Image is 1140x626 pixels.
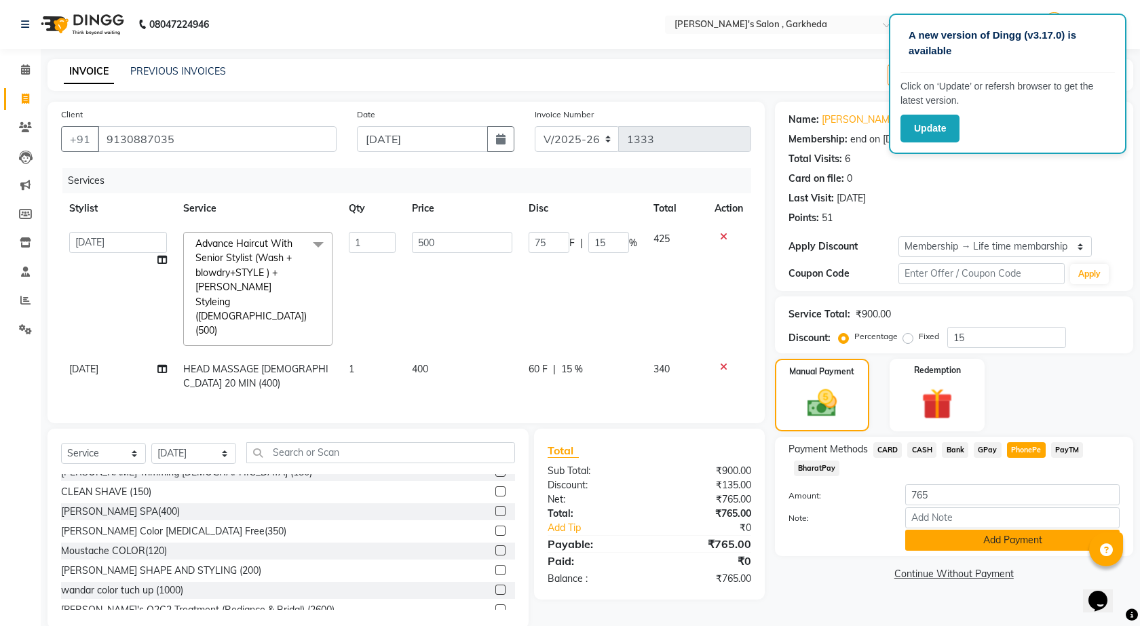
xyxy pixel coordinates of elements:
[788,191,834,206] div: Last Visit:
[798,386,847,420] img: _cash.svg
[837,191,866,206] div: [DATE]
[900,79,1115,108] p: Click on ‘Update’ or refersh browser to get the latest version.
[246,442,515,463] input: Search or Scan
[649,492,761,507] div: ₹765.00
[905,530,1120,551] button: Add Payment
[788,113,819,127] div: Name:
[649,507,761,521] div: ₹765.00
[645,193,706,224] th: Total
[1051,442,1084,458] span: PayTM
[907,442,936,458] span: CASH
[788,211,819,225] div: Points:
[529,362,548,376] span: 60 F
[873,442,902,458] span: CARD
[898,263,1064,284] input: Enter Offer / Coupon Code
[847,172,852,186] div: 0
[548,444,579,458] span: Total
[942,442,968,458] span: Bank
[649,536,761,552] div: ₹765.00
[788,239,899,254] div: Apply Discount
[98,126,337,152] input: Search by Name/Mobile/Email/Code
[61,109,83,121] label: Client
[341,193,404,224] th: Qty
[905,484,1120,505] input: Amount
[537,492,649,507] div: Net:
[888,64,966,85] button: Create New
[62,168,761,193] div: Services
[788,172,844,186] div: Card on file:
[905,507,1120,528] input: Add Note
[668,521,761,535] div: ₹0
[1083,572,1126,612] iframe: chat widget
[788,132,848,146] div: Membership:
[61,126,99,152] button: +91
[61,485,151,499] div: CLEAN SHAVE (150)
[649,464,761,478] div: ₹900.00
[61,603,335,617] div: [PERSON_NAME]'s O2C2 Treatment (Rediance & Bridal) (2600)
[553,362,556,376] span: |
[1070,264,1109,284] button: Apply
[35,5,128,43] img: logo
[788,442,868,456] span: Payment Methods
[520,193,645,224] th: Disc
[537,464,649,478] div: Sub Total:
[629,236,637,250] span: %
[537,553,649,569] div: Paid:
[149,5,209,43] b: 08047224946
[649,572,761,586] div: ₹765.00
[175,193,341,224] th: Service
[61,193,175,224] th: Stylist
[537,478,649,492] div: Discount:
[537,507,649,521] div: Total:
[61,583,183,598] div: wandar color tuch up (1000)
[850,132,912,146] div: end on [DATE]
[822,211,833,225] div: 51
[61,505,180,519] div: [PERSON_NAME] SPA(400)
[653,233,670,245] span: 425
[909,28,1107,58] p: A new version of Dingg (v3.17.0) is available
[69,363,98,375] span: [DATE]
[822,113,926,127] a: [PERSON_NAME] Sir 04
[569,236,575,250] span: F
[537,536,649,552] div: Payable:
[914,364,961,376] label: Redemption
[900,115,959,142] button: Update
[788,331,831,345] div: Discount:
[195,237,307,336] span: Advance Haircut With Senior Stylist (Wash + blowdry+STYLE ) + [PERSON_NAME] Styleing ([DEMOGRAPHI...
[580,236,583,250] span: |
[1042,12,1066,36] img: manager
[61,544,167,558] div: Moustache COLOR(120)
[183,363,328,389] span: HEAD MASSAGE [DEMOGRAPHIC_DATA] 20 MIN (400)
[778,512,896,524] label: Note:
[130,65,226,77] a: PREVIOUS INVOICES
[349,363,354,375] span: 1
[1007,442,1046,458] span: PhonePe
[974,442,1002,458] span: GPay
[61,524,286,539] div: [PERSON_NAME] Color [MEDICAL_DATA] Free(350)
[794,461,840,476] span: BharatPay
[217,324,223,336] a: x
[854,330,898,343] label: Percentage
[649,478,761,492] div: ₹135.00
[788,267,899,281] div: Coupon Code
[788,152,842,166] div: Total Visits:
[788,307,850,321] div: Service Total:
[653,363,670,375] span: 340
[912,385,963,423] img: _gift.svg
[778,490,896,502] label: Amount:
[789,366,854,378] label: Manual Payment
[64,60,114,84] a: INVOICE
[357,109,375,121] label: Date
[649,553,761,569] div: ₹0
[919,330,939,343] label: Fixed
[856,307,891,321] div: ₹900.00
[845,152,850,166] div: 6
[404,193,520,224] th: Price
[537,521,668,535] a: Add Tip
[412,363,428,375] span: 400
[535,109,594,121] label: Invoice Number
[778,567,1130,581] a: Continue Without Payment
[706,193,751,224] th: Action
[61,564,261,578] div: [PERSON_NAME] SHAPE AND STYLING (200)
[537,572,649,586] div: Balance :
